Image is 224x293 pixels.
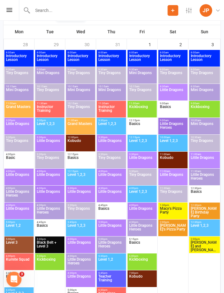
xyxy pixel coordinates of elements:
span: Little Dragons [98,190,125,201]
span: 8:00am [190,51,219,54]
th: Sun [188,25,221,38]
span: 3:30pm [67,204,94,207]
th: Tue [35,25,65,38]
span: 5:00pm [67,289,94,291]
span: 3:30pm [36,136,63,139]
iframe: Intercom live chat [6,272,21,287]
span: Mini Dragons [67,88,94,99]
span: 12:15pm [67,170,94,173]
span: Introductory Lesson [6,54,32,65]
span: Tiny Dragons [67,207,94,218]
span: 5:00pm [6,221,32,224]
span: Level 1,2,3 [160,139,186,150]
span: 9:30am [129,68,156,71]
span: Mini Dragons [190,88,219,99]
span: Basics [129,241,156,252]
span: 5:30pm [98,255,125,258]
span: Level 1,2,3 [67,173,94,184]
span: 8:30am [160,85,186,88]
span: 11:30am [98,102,125,105]
span: Macy's Pizza Party [160,207,186,218]
span: 4:30pm [6,204,32,207]
span: Tiny Dragons [190,139,219,150]
span: Level 1,2,3 [129,139,156,150]
span: 1:30pm [160,204,186,207]
th: Mon [4,25,35,38]
span: Little Dragons Heroes [6,190,32,201]
span: Basics [6,274,32,286]
span: 8:30am [190,85,219,88]
span: Little Dragons [6,122,32,133]
th: Fri [127,25,158,38]
span: 11:30am [160,187,186,190]
span: Level 1,2 [98,258,125,269]
div: 30 [85,39,96,49]
span: Tiny Dragons [6,71,32,82]
span: Little Dragons Heroes [190,173,219,184]
span: Little Dragons [6,173,32,184]
span: 6:00pm [6,255,32,258]
span: Teacher Training [98,274,125,286]
th: Sat [158,25,188,38]
span: 9:30am [36,68,63,71]
span: Introductory Lesson [129,54,156,65]
span: 9:30am [6,68,32,71]
span: Little Dragons Heroes [129,224,156,235]
span: 3:30pm [129,153,156,156]
span: Little Dragons [67,274,94,286]
span: Kickboxing [36,258,63,269]
th: Wed [65,25,96,38]
span: 4:00pm [98,170,125,173]
span: Mini Dragons [98,88,125,99]
span: Little Dragons [129,156,156,167]
span: 4:30pm [67,272,94,274]
span: 4:30pm [129,221,156,224]
span: 5:30pm [36,238,63,241]
span: 8:00am [160,51,186,54]
span: Level 1,2 [6,224,32,235]
span: 12:30pm [190,187,219,190]
span: 10:15am [36,85,63,88]
span: Kickboxing [129,258,156,269]
span: Kickboxing [190,105,219,116]
span: Mini Dragons [36,71,63,82]
span: Little Dragons [98,173,125,184]
span: Tiny Dragons [190,71,219,82]
span: Little Dragons [160,173,186,184]
span: 3:30pm [6,119,32,122]
span: 4:00pm [67,238,94,241]
div: JP [199,4,212,17]
span: Basics [129,122,156,133]
th: Thu [96,25,127,38]
span: Little Dragons [36,190,63,201]
span: 4:00pm [36,170,63,173]
span: Little Dragons [190,156,219,167]
span: 6:00pm [129,255,156,258]
span: 8:00am [190,68,219,71]
span: 3:30pm [6,136,32,139]
div: 29 [54,39,65,49]
span: Little Dragons [129,207,156,218]
span: Kobudo [129,274,156,286]
span: 10:30am [190,136,219,139]
span: Level 1,2,3 [190,224,219,235]
div: 3 [211,39,220,49]
span: 8:00am [67,51,94,54]
span: Kickboxing [129,105,156,116]
span: Little Dragons [67,190,94,201]
span: Introductory Lesson [98,54,125,65]
span: Introductory Lesson [160,54,186,65]
span: 3:45pm [67,221,94,224]
span: Tiny Dragons [98,71,125,82]
span: 8:00am [129,51,156,54]
span: Mini Dragons [129,71,156,82]
span: Little Dragons Heroes [98,241,125,252]
span: Tiny Dragons [129,88,156,99]
span: Basic [6,156,32,167]
span: 7:00pm [129,272,156,274]
span: 12:15pm [129,136,156,139]
span: 5:00pm [98,221,125,224]
span: 4:00pm [129,187,156,190]
span: [PERSON_NAME] and [PERSON_NAME] Pizza Party [190,241,219,252]
span: 8:00am [36,51,63,54]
